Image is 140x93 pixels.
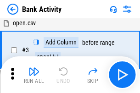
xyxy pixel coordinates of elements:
[35,52,61,63] div: open!J:J
[110,5,117,13] img: Support
[122,4,133,15] img: Settings menu
[19,64,49,86] button: Run All
[28,66,39,77] img: Run All
[13,19,36,27] span: open.csv
[22,46,29,54] span: # 3
[100,39,115,46] div: range
[87,78,99,84] div: Skip
[78,64,107,86] button: Skip
[82,39,99,46] div: before
[44,37,78,48] div: Add Column
[87,66,98,77] img: Skip
[24,78,45,84] div: Run All
[115,67,129,82] img: Main button
[7,4,18,15] img: Back
[22,5,62,14] div: Bank Activity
